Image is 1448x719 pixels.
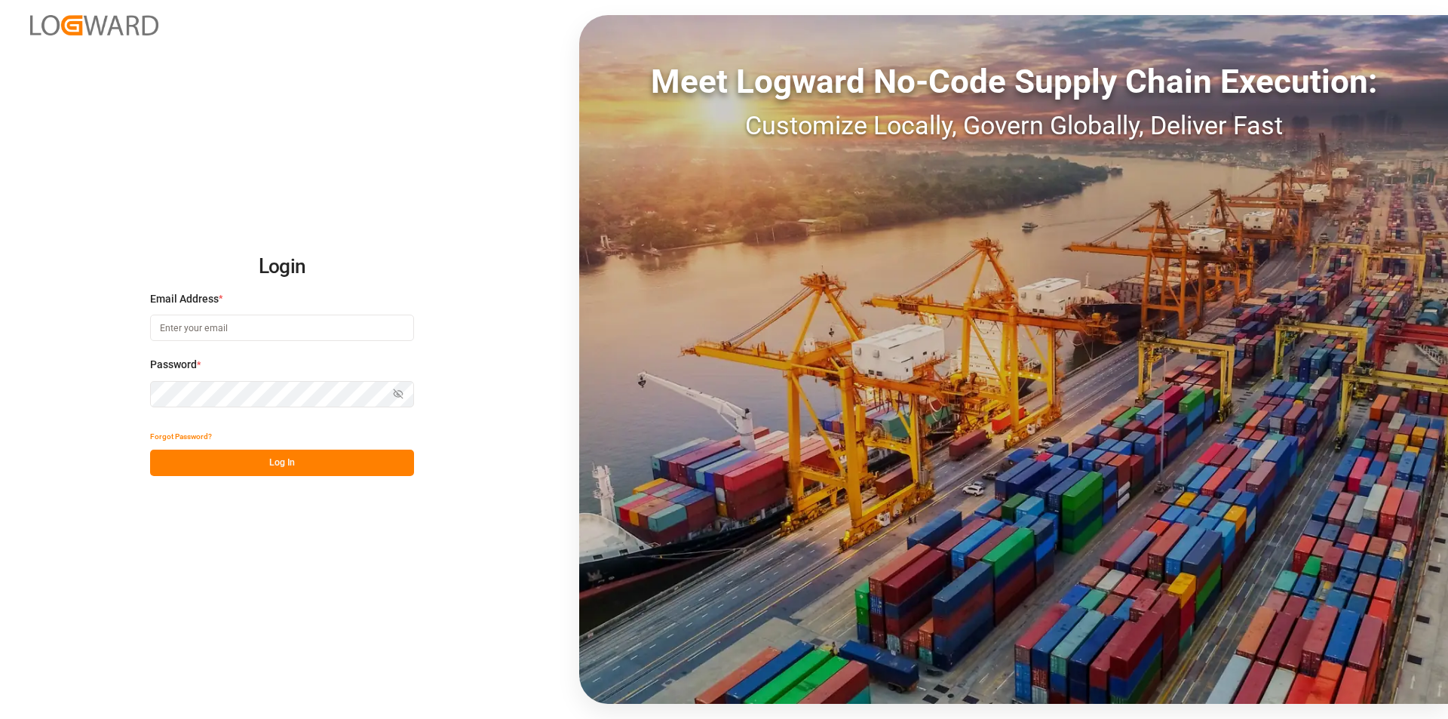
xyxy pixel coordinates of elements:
[579,106,1448,145] div: Customize Locally, Govern Globally, Deliver Fast
[30,15,158,35] img: Logward_new_orange.png
[579,57,1448,106] div: Meet Logward No-Code Supply Chain Execution:
[150,291,219,307] span: Email Address
[150,315,414,341] input: Enter your email
[150,357,197,373] span: Password
[150,450,414,476] button: Log In
[150,243,414,291] h2: Login
[150,423,212,450] button: Forgot Password?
